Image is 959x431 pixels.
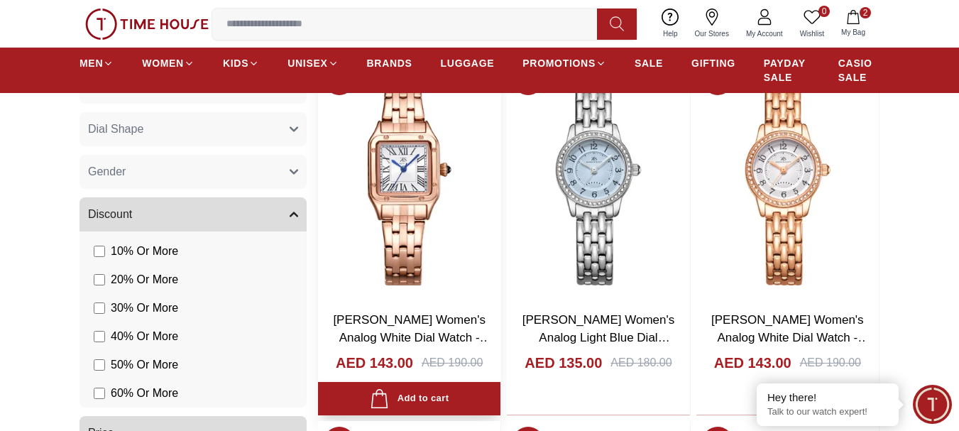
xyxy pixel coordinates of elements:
span: Wishlist [794,28,830,39]
a: SALE [635,50,663,76]
input: 60% Or More [94,388,105,399]
span: Dial Shape [88,121,143,138]
span: My Bag [835,27,871,38]
input: 50% Or More [94,359,105,371]
span: 30 % Or More [111,300,178,317]
span: 20 % Or More [111,271,178,288]
span: UNISEX [287,56,327,70]
a: KIDS [223,50,259,76]
button: Discount [80,197,307,231]
img: Kenneth Scott Women's Analog Light Blue Dial Watch - K25511-SBSL [507,58,689,300]
a: UNISEX [287,50,338,76]
img: Kenneth Scott Women's Analog White Dial Watch - K25511-RBKW [696,58,879,300]
div: AED 180.00 [610,354,672,371]
span: GIFTING [691,56,735,70]
span: 0 [818,6,830,17]
div: Hey there! [767,391,888,405]
span: SALE [635,56,663,70]
a: PROMOTIONS [522,50,606,76]
div: AED 190.00 [800,354,861,371]
span: 2 [860,7,871,18]
input: 20% Or More [94,274,105,285]
div: Chat Widget [913,385,952,424]
span: PROMOTIONS [522,56,596,70]
div: AED 190.00 [422,354,483,371]
span: Gender [88,163,126,180]
span: LUGGAGE [441,56,495,70]
h4: AED 143.00 [714,353,791,373]
button: Dial Shape [80,112,307,146]
span: Our Stores [689,28,735,39]
button: Add to cart [318,382,500,415]
span: PAYDAY SALE [764,56,810,84]
span: 50 % Or More [111,356,178,373]
a: Our Stores [686,6,738,42]
a: [PERSON_NAME] Women's Analog White Dial Watch - K25511-RBKW [711,313,870,363]
a: CASIO SALE [838,50,879,90]
a: PAYDAY SALE [764,50,810,90]
input: 30% Or More [94,302,105,314]
span: BRANDS [367,56,412,70]
a: [PERSON_NAME] Women's Analog White Dial Watch - K25512-RBKW [333,313,491,363]
a: [PERSON_NAME] Women's Analog Light Blue Dial Watch - K25511-SBSL [522,313,675,363]
span: My Account [740,28,789,39]
span: Help [657,28,684,39]
input: 10% Or More [94,246,105,257]
p: Talk to our watch expert! [767,406,888,418]
div: Add to cart [370,389,449,408]
span: CASIO SALE [838,56,879,84]
span: KIDS [223,56,248,70]
img: Kenneth Scott Women's Analog White Dial Watch - K25512-RBKW [318,58,500,300]
span: 40 % Or More [111,328,178,345]
span: Discount [88,206,132,223]
h4: AED 135.00 [525,353,602,373]
span: WOMEN [142,56,184,70]
a: MEN [80,50,114,76]
span: MEN [80,56,103,70]
a: GIFTING [691,50,735,76]
a: Help [654,6,686,42]
a: 0Wishlist [791,6,833,42]
span: 10 % Or More [111,243,178,260]
input: 40% Or More [94,331,105,342]
a: WOMEN [142,50,194,76]
h4: AED 143.00 [336,353,413,373]
a: BRANDS [367,50,412,76]
span: 60 % Or More [111,385,178,402]
img: ... [85,9,209,40]
a: LUGGAGE [441,50,495,76]
button: 2My Bag [833,7,874,40]
button: Gender [80,155,307,189]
